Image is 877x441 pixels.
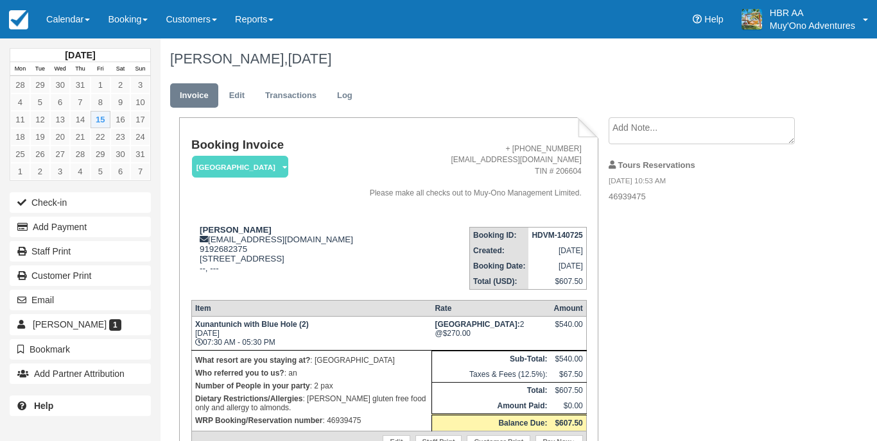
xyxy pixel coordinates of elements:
[30,128,50,146] a: 19
[10,339,151,360] button: Bookmark
[195,369,284,378] strong: Who referred you to us?
[91,94,110,111] a: 8
[443,329,471,338] span: $270.00
[130,76,150,94] a: 3
[50,111,70,128] a: 13
[70,94,90,111] a: 7
[34,401,53,411] b: Help
[110,163,130,180] a: 6
[327,83,362,108] a: Log
[195,381,310,390] strong: Number of People in your party
[288,51,331,67] span: [DATE]
[10,76,30,94] a: 28
[200,225,272,235] strong: [PERSON_NAME]
[191,155,284,179] a: [GEOGRAPHIC_DATA]
[130,62,150,76] th: Sun
[30,146,50,163] a: 26
[363,144,581,199] address: + [PHONE_NUMBER] [EMAIL_ADDRESS][DOMAIN_NAME] TIN # 206604 Please make all checks out to Muy-Ono ...
[435,320,519,329] strong: Thatch Caye Resort
[170,51,809,67] h1: [PERSON_NAME],
[10,395,151,416] a: Help
[130,163,150,180] a: 7
[130,128,150,146] a: 24
[50,62,70,76] th: Wed
[10,94,30,111] a: 4
[50,163,70,180] a: 3
[553,320,582,339] div: $540.00
[10,192,151,213] button: Check-in
[65,50,95,60] strong: [DATE]
[550,351,586,367] td: $540.00
[10,146,30,163] a: 25
[256,83,326,108] a: Transactions
[130,146,150,163] a: 31
[191,138,358,152] h1: Booking Invoice
[195,392,428,414] p: : [PERSON_NAME] gluten free food only and allergy to almonds.
[431,382,550,398] th: Total:
[10,314,151,335] a: [PERSON_NAME] 1
[70,111,90,128] a: 14
[550,398,586,415] td: $0.00
[431,367,550,383] td: Taxes & Fees (12.5%):
[195,367,428,379] p: : an
[693,15,702,24] i: Help
[191,300,431,316] th: Item
[91,163,110,180] a: 5
[195,414,428,427] p: : 46939475
[70,163,90,180] a: 4
[704,14,724,24] span: Help
[770,19,855,32] p: Muy'Ono Adventures
[10,241,151,262] a: Staff Print
[10,290,151,310] button: Email
[110,94,130,111] a: 9
[470,258,529,274] th: Booking Date:
[191,316,431,350] td: [DATE] 07:30 AM - 05:30 PM
[50,128,70,146] a: 20
[470,274,529,290] th: Total (USD):
[10,217,151,237] button: Add Payment
[10,363,151,384] button: Add Partner Attribution
[528,258,586,274] td: [DATE]
[110,62,130,76] th: Sat
[91,62,110,76] th: Fri
[130,111,150,128] a: 17
[50,146,70,163] a: 27
[431,351,550,367] th: Sub-Total:
[10,62,30,76] th: Mon
[10,163,30,180] a: 1
[528,243,586,258] td: [DATE]
[192,156,288,178] em: [GEOGRAPHIC_DATA]
[70,128,90,146] a: 21
[30,94,50,111] a: 5
[550,300,586,316] th: Amount
[50,94,70,111] a: 6
[130,94,150,111] a: 10
[195,320,309,329] strong: Xunantunich with Blue Hole (2)
[550,367,586,383] td: $67.50
[30,76,50,94] a: 29
[10,111,30,128] a: 11
[109,319,121,331] span: 1
[431,414,550,431] th: Balance Due:
[431,300,550,316] th: Rate
[528,274,586,290] td: $607.50
[70,76,90,94] a: 31
[770,6,855,19] p: HBR AA
[555,419,582,428] strong: $607.50
[10,128,30,146] a: 18
[91,76,110,94] a: 1
[532,231,582,240] strong: HDVM-140725
[742,9,762,29] img: A20
[550,382,586,398] td: $607.50
[91,111,110,128] a: 15
[195,356,310,365] strong: What resort are you staying at?
[91,146,110,163] a: 29
[618,160,695,170] strong: Tours Reservations
[110,111,130,128] a: 16
[431,398,550,415] th: Amount Paid:
[9,10,28,29] img: checkfront-main-nav-mini-logo.png
[30,163,50,180] a: 2
[191,225,358,289] div: [EMAIL_ADDRESS][DOMAIN_NAME] 9192682375 [STREET_ADDRESS] --, ---
[470,227,529,243] th: Booking ID:
[70,62,90,76] th: Thu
